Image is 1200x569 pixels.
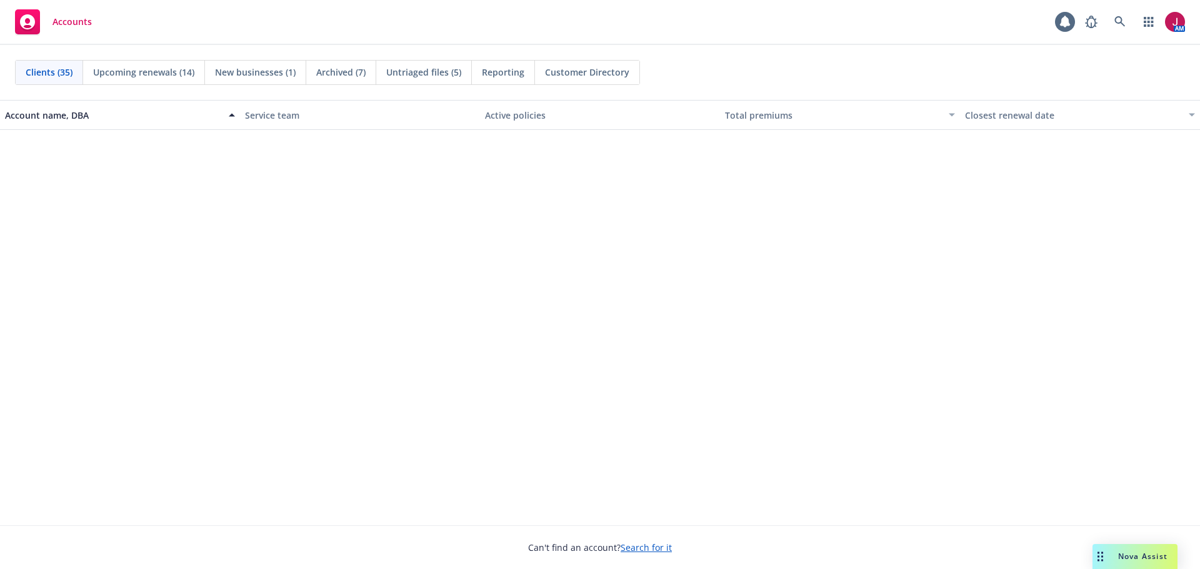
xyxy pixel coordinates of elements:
[725,109,941,122] div: Total premiums
[545,66,629,79] span: Customer Directory
[1107,9,1132,34] a: Search
[485,109,715,122] div: Active policies
[240,100,480,130] button: Service team
[245,109,475,122] div: Service team
[482,66,524,79] span: Reporting
[720,100,960,130] button: Total premiums
[93,66,194,79] span: Upcoming renewals (14)
[1136,9,1161,34] a: Switch app
[965,109,1181,122] div: Closest renewal date
[1118,551,1167,562] span: Nova Assist
[10,4,97,39] a: Accounts
[480,100,720,130] button: Active policies
[1165,12,1185,32] img: photo
[316,66,366,79] span: Archived (7)
[528,541,672,554] span: Can't find an account?
[386,66,461,79] span: Untriaged files (5)
[621,542,672,553] a: Search for it
[960,100,1200,130] button: Closest renewal date
[26,66,72,79] span: Clients (35)
[1092,544,1108,569] div: Drag to move
[52,17,92,27] span: Accounts
[215,66,296,79] span: New businesses (1)
[1092,544,1177,569] button: Nova Assist
[5,109,221,122] div: Account name, DBA
[1079,9,1104,34] a: Report a Bug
